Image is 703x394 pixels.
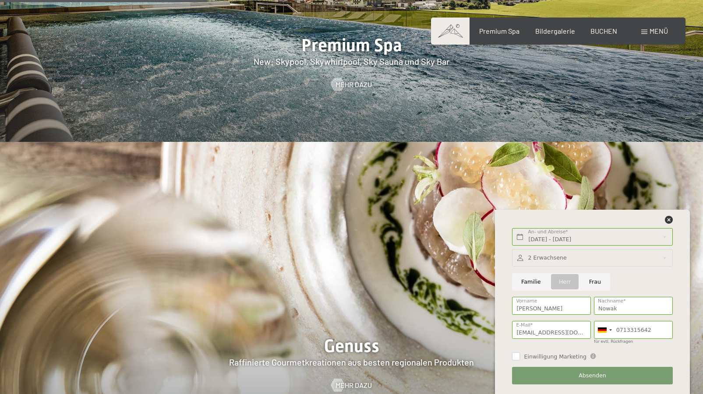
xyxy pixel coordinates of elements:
[594,321,673,339] input: 01512 3456789
[331,80,372,89] a: Mehr dazu
[512,367,672,385] button: Absenden
[594,339,633,344] label: für evtl. Rückfragen
[479,27,519,35] a: Premium Spa
[336,380,372,390] span: Mehr dazu
[535,27,575,35] a: Bildergalerie
[579,372,606,380] span: Absenden
[336,80,372,89] span: Mehr dazu
[594,321,615,338] div: Germany (Deutschland): +49
[524,353,586,361] span: Einwilligung Marketing
[650,27,668,35] span: Menü
[590,27,617,35] a: BUCHEN
[331,380,372,390] a: Mehr dazu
